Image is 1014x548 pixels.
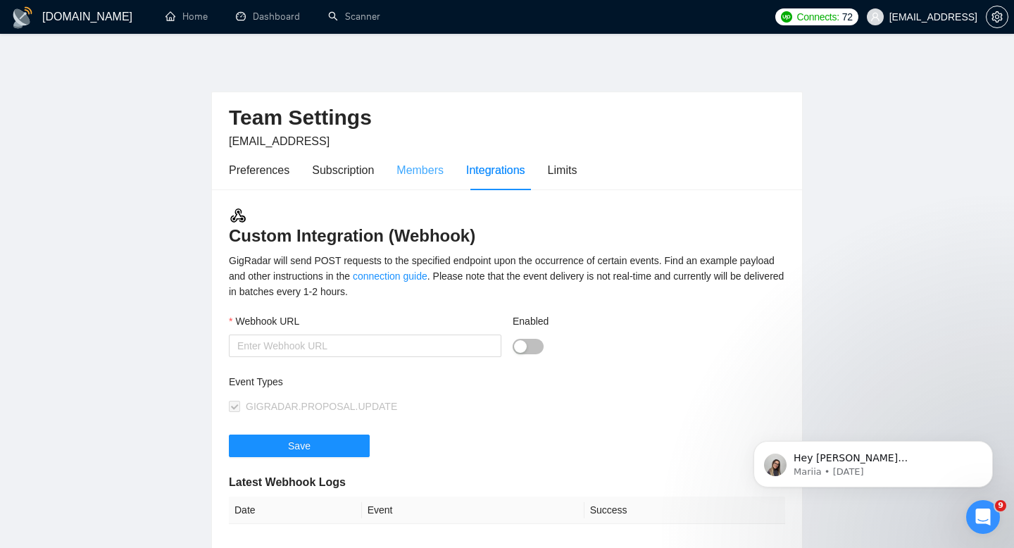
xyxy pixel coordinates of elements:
[246,401,397,412] span: GIGRADAR.PROPOSAL.UPDATE
[986,6,1008,28] button: setting
[229,335,501,357] input: Webhook URL
[987,11,1008,23] span: setting
[328,11,380,23] a: searchScanner
[288,438,311,454] span: Save
[236,11,300,23] a: dashboardDashboard
[229,435,370,457] button: Save
[781,11,792,23] img: upwork-logo.png
[229,206,247,225] img: webhook.3a52c8ec.svg
[353,270,427,282] a: connection guide
[229,497,362,524] th: Date
[229,253,785,299] div: GigRadar will send POST requests to the specified endpoint upon the occurrence of certain events....
[986,11,1008,23] a: setting
[229,374,283,390] label: Event Types
[362,497,584,524] th: Event
[229,206,785,247] h3: Custom Integration (Webhook)
[513,313,549,329] label: Enabled
[229,161,289,179] div: Preferences
[870,12,880,22] span: user
[966,500,1000,534] iframe: Intercom live chat
[548,161,577,179] div: Limits
[396,161,444,179] div: Members
[229,313,299,329] label: Webhook URL
[229,135,330,147] span: [EMAIL_ADDRESS]
[732,411,1014,510] iframe: Intercom notifications message
[11,6,34,29] img: logo
[466,161,525,179] div: Integrations
[513,339,544,354] button: Enabled
[229,104,785,132] h2: Team Settings
[165,11,208,23] a: homeHome
[584,497,785,524] th: Success
[842,9,853,25] span: 72
[312,161,374,179] div: Subscription
[796,9,839,25] span: Connects:
[995,500,1006,511] span: 9
[229,474,785,491] h5: Latest Webhook Logs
